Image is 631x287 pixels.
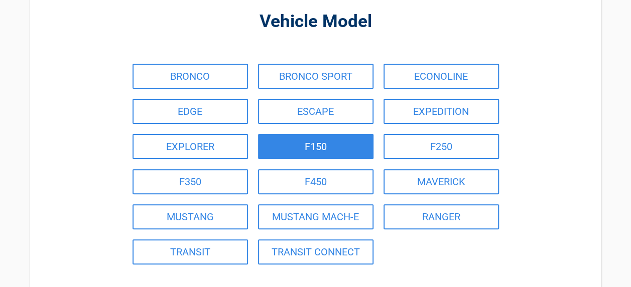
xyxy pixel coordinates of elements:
[258,204,373,229] a: MUSTANG MACH-E
[258,239,373,264] a: TRANSIT CONNECT
[258,169,373,194] a: F450
[384,134,499,159] a: F250
[85,10,546,34] h2: Vehicle Model
[384,99,499,124] a: EXPEDITION
[133,239,248,264] a: TRANSIT
[258,99,373,124] a: ESCAPE
[384,204,499,229] a: RANGER
[384,64,499,89] a: ECONOLINE
[133,99,248,124] a: EDGE
[133,134,248,159] a: EXPLORER
[384,169,499,194] a: MAVERICK
[133,204,248,229] a: MUSTANG
[258,64,373,89] a: BRONCO SPORT
[258,134,373,159] a: F150
[133,169,248,194] a: F350
[133,64,248,89] a: BRONCO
